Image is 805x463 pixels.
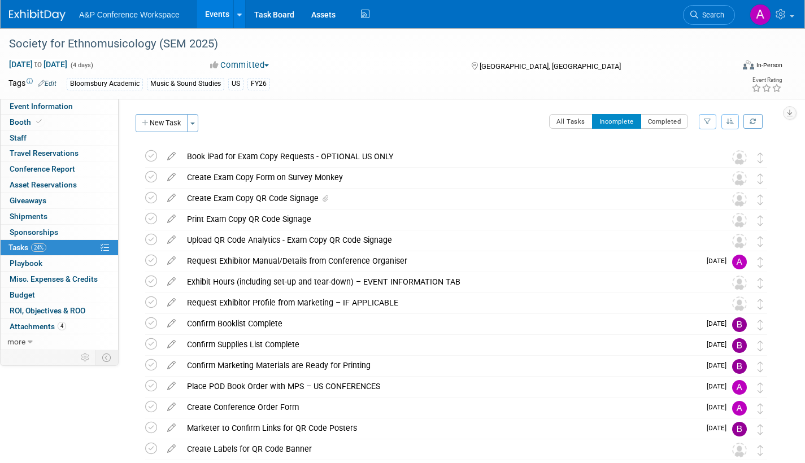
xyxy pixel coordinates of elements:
span: Budget [10,290,35,299]
a: Staff [1,130,118,146]
a: Booth [1,115,118,130]
img: Unassigned [732,213,747,228]
img: Amanda Oney [732,255,747,269]
a: edit [162,193,181,203]
button: New Task [136,114,188,132]
td: Personalize Event Tab Strip [76,350,95,365]
div: Exhibit Hours (including set-up and tear-down) – EVENT INFORMATION TAB [181,272,710,291]
img: Amanda Oney [732,401,747,416]
img: Unassigned [732,443,747,457]
button: Committed [206,59,273,71]
td: Tags [8,77,56,90]
span: [DATE] [707,340,732,348]
div: Request Exhibitor Profile from Marketing – IF APPLICABLE [181,293,710,312]
i: Move task [758,445,763,456]
a: edit [162,277,181,287]
a: edit [162,318,181,329]
img: Brenna Akerman [732,317,747,332]
div: Book iPad for Exam Copy Requests - OPTIONAL US ONLY [181,147,710,166]
img: Unassigned [732,171,747,186]
div: Confirm Supplies List Complete [181,335,700,354]
div: Confirm Booklist Complete [181,314,700,333]
img: Unassigned [732,234,747,248]
a: edit [162,339,181,350]
a: Tasks24% [1,240,118,255]
a: Misc. Expenses & Credits [1,272,118,287]
a: edit [162,298,181,308]
span: Tasks [8,243,46,252]
div: Request Exhibitor Manual/Details from Conference Organiser [181,251,700,270]
img: Brenna Akerman [732,422,747,436]
div: Create Labels for QR Code Banner [181,439,710,458]
div: Create Exam Copy QR Code Signage [181,189,710,208]
a: Giveaways [1,193,118,208]
img: Amanda Oney [750,4,771,25]
i: Move task [758,215,763,226]
a: edit [162,256,181,266]
a: Event Information [1,99,118,114]
span: Shipments [10,212,47,221]
div: Music & Sound Studies [147,78,224,90]
a: Conference Report [1,161,118,177]
img: Unassigned [732,276,747,290]
a: Search [683,5,735,25]
a: Sponsorships [1,225,118,240]
span: [DATE] [707,424,732,432]
div: Create Exam Copy Form on Survey Monkey [181,168,710,187]
span: Misc. Expenses & Credits [10,274,98,283]
a: Attachments4 [1,319,118,334]
a: Shipments [1,209,118,224]
img: ExhibitDay [9,10,66,21]
i: Move task [758,236,763,247]
i: Move task [758,320,763,330]
img: Brenna Akerman [732,338,747,353]
span: (4 days) [69,62,93,69]
a: Playbook [1,256,118,271]
a: more [1,334,118,350]
span: 4 [58,322,66,330]
i: Move task [758,152,763,163]
i: Move task [758,403,763,414]
img: Amanda Oney [732,380,747,395]
div: Marketer to Confirm Links for QR Code Posters [181,418,700,438]
span: Conference Report [10,164,75,173]
span: to [33,60,43,69]
span: 24% [31,243,46,252]
i: Move task [758,194,763,205]
a: Edit [38,80,56,88]
button: All Tasks [549,114,593,129]
i: Move task [758,424,763,435]
span: [DATE] [707,361,732,369]
div: Event Rating [751,77,782,83]
a: edit [162,214,181,224]
span: Sponsorships [10,228,58,237]
img: Format-Inperson.png [743,60,754,69]
div: Create Conference Order Form [181,398,700,417]
a: Travel Reservations [1,146,118,161]
a: edit [162,402,181,412]
span: Event Information [10,102,73,111]
span: more [7,337,25,346]
div: FY26 [247,78,270,90]
div: Society for Ethnomusicology (SEM 2025) [5,34,716,54]
a: edit [162,444,181,454]
i: Move task [758,257,763,268]
td: Toggle Event Tabs [95,350,119,365]
a: ROI, Objectives & ROO [1,303,118,318]
div: In-Person [756,61,782,69]
img: Unassigned [732,192,747,207]
div: Event Format [668,59,782,76]
i: Booth reservation complete [36,119,42,125]
span: [DATE] [707,403,732,411]
span: ROI, Objectives & ROO [10,306,85,315]
div: Bloomsbury Academic [67,78,143,90]
img: Brenna Akerman [732,359,747,374]
a: edit [162,235,181,245]
span: [DATE] [707,382,732,390]
span: Booth [10,117,44,126]
span: Staff [10,133,27,142]
div: US [228,78,243,90]
img: Unassigned [732,150,747,165]
div: Print Exam Copy QR Code Signage [181,209,710,229]
i: Move task [758,340,763,351]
